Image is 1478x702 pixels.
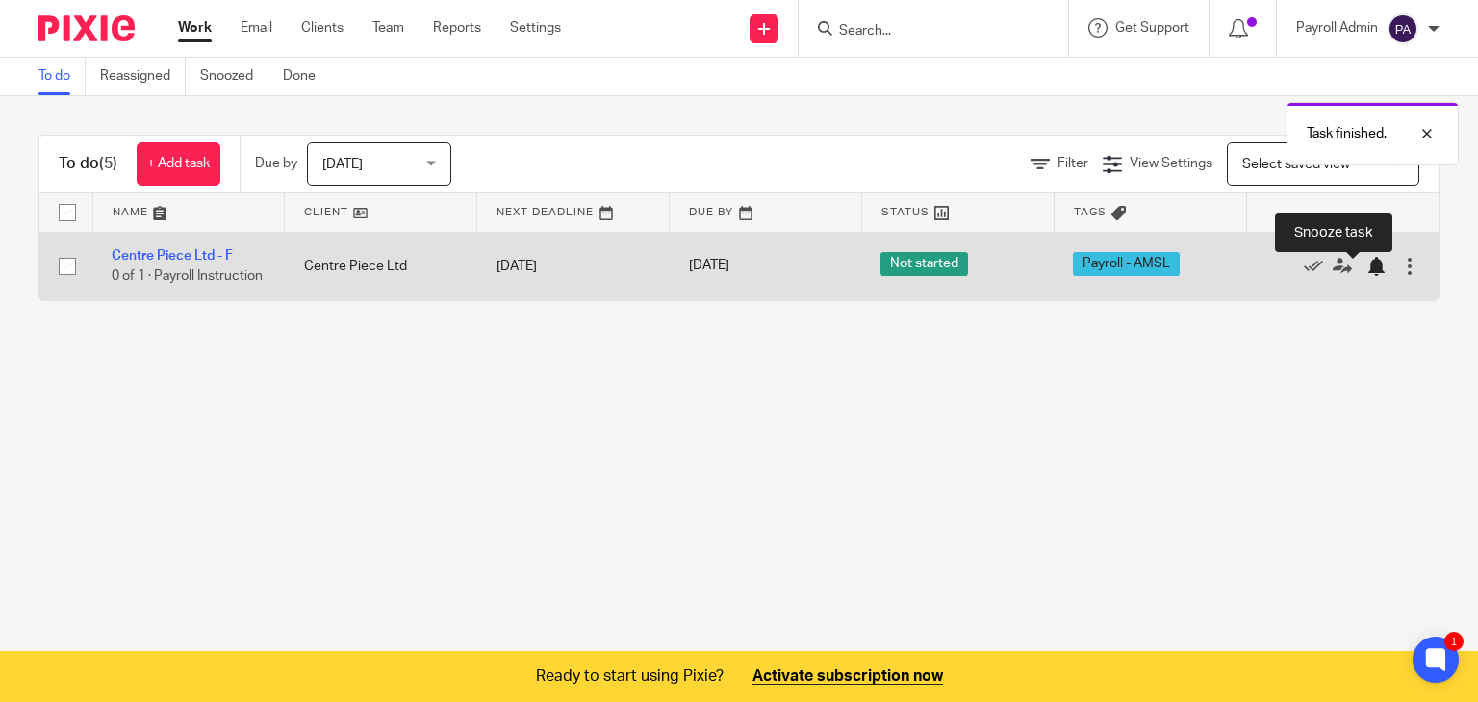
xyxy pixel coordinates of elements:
img: svg%3E [1388,13,1418,44]
a: To do [38,58,86,95]
span: Payroll - AMSL [1073,252,1180,276]
a: Snoozed [200,58,268,95]
span: (5) [99,156,117,171]
a: Work [178,18,212,38]
a: Done [283,58,330,95]
a: Reports [433,18,481,38]
td: [DATE] [477,232,670,300]
span: [DATE] [689,260,729,273]
a: Reassigned [100,58,186,95]
span: [DATE] [322,158,363,171]
img: Pixie [38,15,135,41]
a: Settings [510,18,561,38]
h1: To do [59,154,117,174]
a: Email [241,18,272,38]
a: + Add task [137,142,220,186]
span: 0 of 1 · Payroll Instruction [112,269,263,283]
a: Mark as done [1304,257,1333,276]
p: Task finished. [1307,124,1387,143]
a: Team [372,18,404,38]
a: Centre Piece Ltd - F [112,249,233,263]
div: 1 [1444,632,1464,651]
a: Clients [301,18,344,38]
td: Centre Piece Ltd [285,232,477,300]
span: Tags [1074,207,1107,217]
p: Due by [255,154,297,173]
span: Not started [880,252,968,276]
span: Select saved view [1242,158,1350,171]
